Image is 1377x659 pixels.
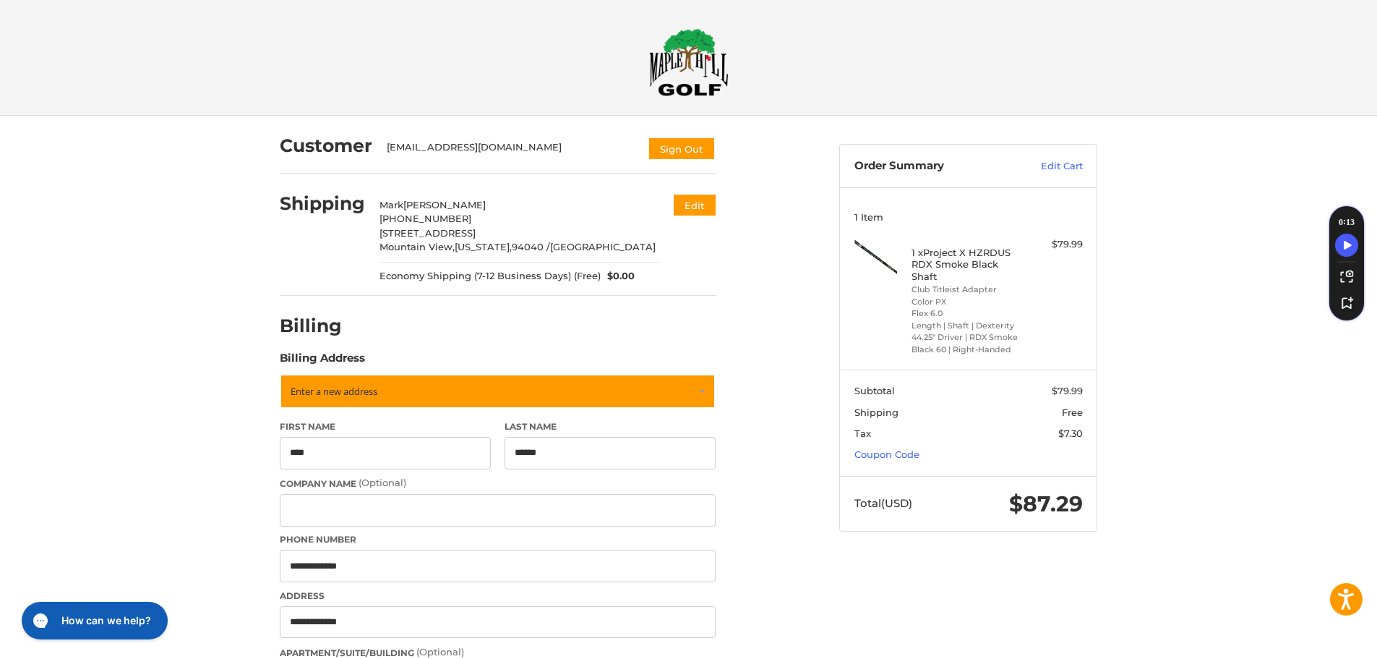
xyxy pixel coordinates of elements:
[403,199,486,211] span: [PERSON_NAME]
[280,192,365,215] h2: Shipping
[854,385,895,396] span: Subtotal
[455,241,512,252] span: [US_STATE],
[280,420,491,433] label: First Name
[280,315,364,337] h2: Billing
[1026,237,1083,252] div: $79.99
[854,428,871,439] span: Tax
[911,307,1022,320] li: Flex 6.0
[280,476,716,490] label: Company Name
[674,195,716,216] button: Edit
[280,350,365,373] legend: Billing Address
[379,227,476,239] span: [STREET_ADDRESS]
[1052,385,1083,396] span: $79.99
[911,284,1022,296] li: Club Titleist Adapter
[550,241,656,252] span: [GEOGRAPHIC_DATA]
[416,646,464,658] small: (Optional)
[387,140,634,161] div: [EMAIL_ADDRESS][DOMAIN_NAME]
[854,496,912,510] span: Total (USD)
[1009,490,1083,517] span: $87.29
[291,385,377,398] span: Enter a new address
[854,407,898,418] span: Shipping
[601,269,635,284] span: $0.00
[911,320,1022,356] li: Length | Shaft | Dexterity 44.25" Driver | RDX Smoke Black 60 | Right-Handed
[280,135,372,157] h2: Customer
[911,296,1022,308] li: Color PX
[1062,407,1083,418] span: Free
[512,241,550,252] span: 94040 /
[379,269,601,284] span: Economy Shipping (7-12 Business Days) (Free)
[505,420,716,433] label: Last Name
[854,211,1083,223] h3: 1 Item
[379,213,471,224] span: [PHONE_NUMBER]
[648,137,716,161] button: Sign Out
[1010,159,1083,174] a: Edit Cart
[911,247,1022,282] h4: 1 x Project X HZRDUS RDX Smoke Black Shaft
[280,590,716,603] label: Address
[649,28,729,96] img: Maple Hill Golf
[854,448,919,460] a: Coupon Code
[854,159,1010,174] h3: Order Summary
[1058,428,1083,439] span: $7.30
[14,597,172,645] iframe: Gorgias live chat messenger
[280,533,716,546] label: Phone Number
[379,199,403,211] span: Mark
[379,241,455,252] span: Mountain View,
[359,477,406,488] small: (Optional)
[280,374,716,409] a: Enter or select a different address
